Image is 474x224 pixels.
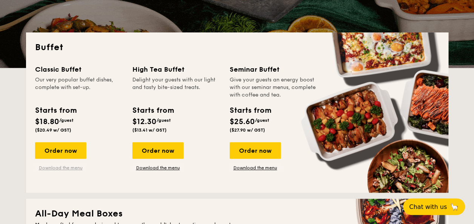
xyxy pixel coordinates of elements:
[230,127,265,133] span: ($27.90 w/ GST)
[132,117,156,126] span: $12.30
[156,118,171,123] span: /guest
[230,117,255,126] span: $25.60
[132,76,221,99] div: Delight your guests with our light and tasty bite-sized treats.
[450,203,459,211] span: 🦙
[132,127,167,133] span: ($13.41 w/ GST)
[59,118,74,123] span: /guest
[132,64,221,75] div: High Tea Buffet
[35,127,71,133] span: ($20.49 w/ GST)
[35,64,123,75] div: Classic Buffet
[409,203,447,210] span: Chat with us
[35,165,86,171] a: Download the menu
[230,165,281,171] a: Download the menu
[35,208,439,220] h2: All-Day Meal Boxes
[132,105,173,116] div: Starts from
[132,142,184,159] div: Order now
[35,76,123,99] div: Our very popular buffet dishes, complete with set-up.
[230,142,281,159] div: Order now
[230,105,271,116] div: Starts from
[403,198,465,215] button: Chat with us🦙
[132,165,184,171] a: Download the menu
[230,64,318,75] div: Seminar Buffet
[35,105,76,116] div: Starts from
[35,117,59,126] span: $18.80
[230,76,318,99] div: Give your guests an energy boost with our seminar menus, complete with coffee and tea.
[35,142,86,159] div: Order now
[255,118,269,123] span: /guest
[35,41,439,54] h2: Buffet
